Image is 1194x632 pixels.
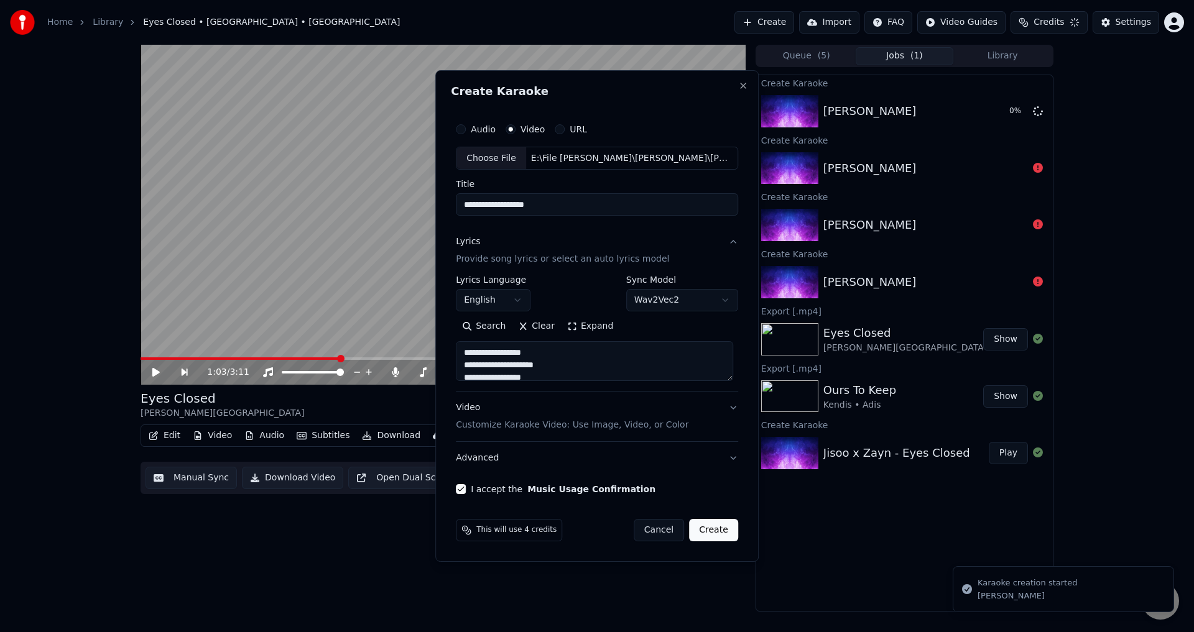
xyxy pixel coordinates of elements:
[456,147,526,170] div: Choose File
[521,125,545,134] label: Video
[471,125,496,134] label: Audio
[456,254,669,266] p: Provide song lyrics or select an auto lyrics model
[456,276,738,392] div: LyricsProvide song lyrics or select an auto lyrics model
[512,317,561,337] button: Clear
[561,317,619,337] button: Expand
[626,276,738,285] label: Sync Model
[527,485,655,493] button: I accept the
[456,402,688,432] div: Video
[526,152,738,165] div: E:\File [PERSON_NAME]\[PERSON_NAME]\[PERSON_NAME].mp4
[456,226,738,276] button: LyricsProvide song lyrics or select an auto lyrics model
[456,392,738,442] button: VideoCustomize Karaoke Video: Use Image, Video, or Color
[456,180,738,189] label: Title
[476,525,557,535] span: This will use 4 credits
[471,485,655,493] label: I accept the
[456,236,480,249] div: Lyrics
[456,276,530,285] label: Lyrics Language
[451,86,743,97] h2: Create Karaoke
[634,519,684,541] button: Cancel
[570,125,587,134] label: URL
[689,519,738,541] button: Create
[456,419,688,431] p: Customize Karaoke Video: Use Image, Video, or Color
[456,317,512,337] button: Search
[456,442,738,474] button: Advanced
